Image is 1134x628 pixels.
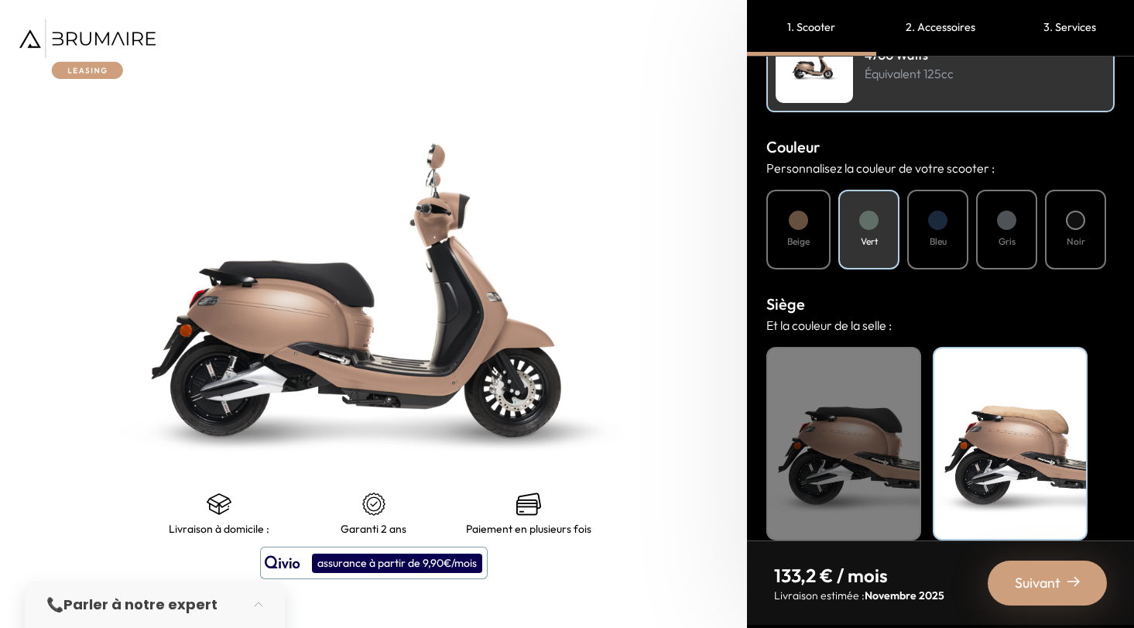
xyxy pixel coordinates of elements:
[776,26,853,103] img: Scooter Leasing
[865,589,944,602] span: Novembre 2025
[766,316,1115,335] p: Et la couleur de la selle :
[466,523,591,535] p: Paiement en plusieurs fois
[774,563,944,588] p: 133,2 € / mois
[942,356,1078,376] h4: Beige
[999,235,1016,249] h4: Gris
[787,235,810,249] h4: Beige
[341,523,406,535] p: Garanti 2 ans
[865,64,954,83] p: Équivalent 125cc
[930,235,947,249] h4: Bleu
[361,492,386,516] img: certificat-de-garantie.png
[516,492,541,516] img: credit-cards.png
[1067,235,1085,249] h4: Noir
[207,492,231,516] img: shipping.png
[776,356,912,376] h4: Noir
[766,136,1115,159] h3: Couleur
[169,523,269,535] p: Livraison à domicile :
[19,19,156,79] img: Brumaire Leasing
[766,159,1115,177] p: Personnalisez la couleur de votre scooter :
[1015,572,1060,594] span: Suivant
[260,547,488,579] button: assurance à partir de 9,90€/mois
[265,554,300,572] img: logo qivio
[312,554,482,573] div: assurance à partir de 9,90€/mois
[774,588,944,603] p: Livraison estimée :
[861,235,878,249] h4: Vert
[1067,575,1080,588] img: right-arrow-2.png
[766,293,1115,316] h3: Siège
